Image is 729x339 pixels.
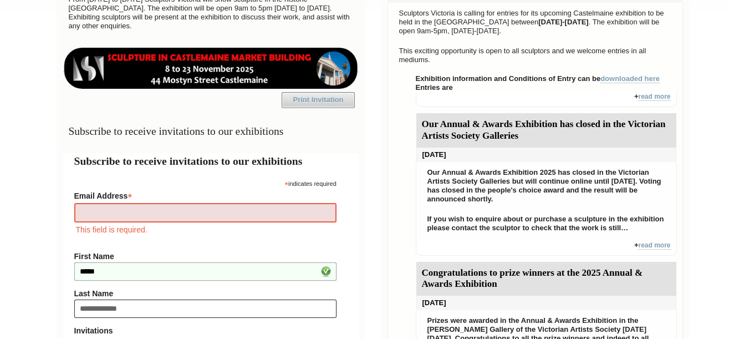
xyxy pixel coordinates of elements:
[416,241,677,256] div: +
[416,148,676,162] div: [DATE]
[394,44,677,67] p: This exciting opportunity is open to all sculptors and we welcome entries in all mediums.
[600,74,660,83] a: downloaded here
[74,252,337,261] label: First Name
[416,74,660,83] strong: Exhibition information and Conditions of Entry can be
[74,178,337,188] div: indicates required
[74,153,348,169] h2: Subscribe to receive invitations to our exhibitions
[416,296,676,310] div: [DATE]
[74,326,337,335] strong: Invitations
[416,262,676,296] div: Congratulations to prize winners at the 2025 Annual & Awards Exhibition
[638,241,670,250] a: read more
[638,93,670,101] a: read more
[422,212,671,235] p: If you wish to enquire about or purchase a sculpture in the exhibition please contact the sculpto...
[74,289,337,298] label: Last Name
[74,224,337,236] div: This field is required.
[63,120,359,142] h3: Subscribe to receive invitations to our exhibitions
[394,6,677,38] p: Sculptors Victoria is calling for entries for its upcoming Castelmaine exhibition to be held in t...
[282,92,355,108] a: Print Invitation
[74,188,337,201] label: Email Address
[538,18,589,26] strong: [DATE]-[DATE]
[416,92,677,107] div: +
[63,48,359,89] img: castlemaine-ldrbd25v2.png
[416,113,676,148] div: Our Annual & Awards Exhibition has closed in the Victorian Artists Society Galleries
[422,165,671,206] p: Our Annual & Awards Exhibition 2025 has closed in the Victorian Artists Society Galleries but wil...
